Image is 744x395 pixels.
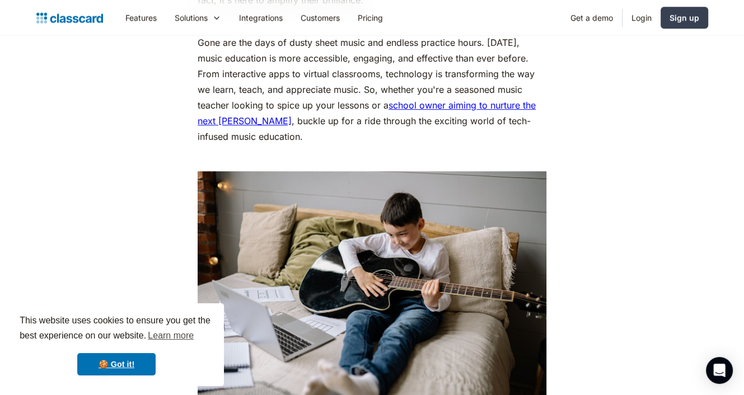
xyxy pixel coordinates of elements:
[198,100,536,126] a: school owner aiming to nurture the next [PERSON_NAME]
[670,12,699,23] div: Sign up
[116,5,166,30] a: Features
[20,314,213,344] span: This website uses cookies to ensure you get the best experience on our website.
[561,5,622,30] a: Get a demo
[349,5,392,30] a: Pricing
[175,12,208,23] div: Solutions
[292,5,349,30] a: Customers
[230,5,292,30] a: Integrations
[661,7,708,29] a: Sign up
[36,10,103,26] a: home
[9,303,224,386] div: cookieconsent
[623,5,661,30] a: Login
[198,150,546,166] p: ‍
[146,327,195,344] a: learn more about cookies
[198,35,546,144] p: Gone are the days of dusty sheet music and endless practice hours. [DATE], music education is mor...
[166,5,230,30] div: Solutions
[77,353,156,375] a: dismiss cookie message
[706,357,733,384] div: Open Intercom Messenger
